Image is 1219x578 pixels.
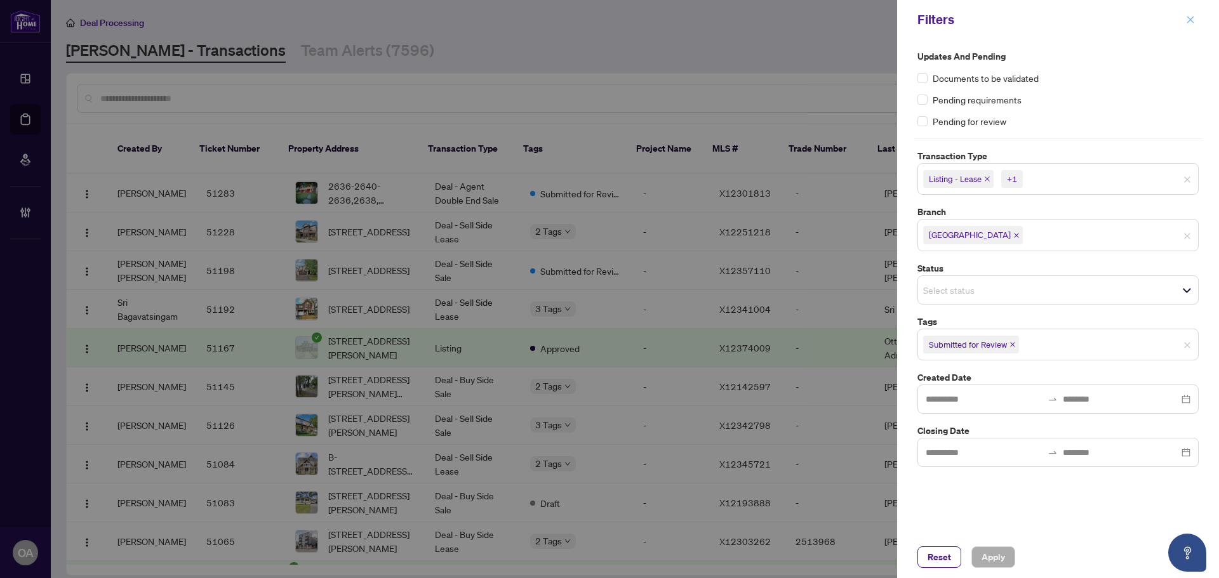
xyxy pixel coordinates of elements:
[1048,447,1058,457] span: swap-right
[971,546,1015,568] button: Apply
[1009,341,1016,348] span: close
[933,93,1022,107] span: Pending requirements
[917,424,1199,438] label: Closing Date
[923,336,1019,353] span: Submitted for Review
[917,315,1199,329] label: Tags
[929,228,1011,241] span: [GEOGRAPHIC_DATA]
[1007,173,1017,185] div: +1
[1186,15,1195,24] span: close
[1183,341,1191,349] span: close
[1183,176,1191,183] span: close
[923,170,994,188] span: Listing - Lease
[1013,232,1020,239] span: close
[923,226,1023,244] span: Ottawa
[917,546,961,568] button: Reset
[933,114,1006,128] span: Pending for review
[917,149,1199,163] label: Transaction Type
[917,49,1199,63] label: Updates and Pending
[917,205,1199,219] label: Branch
[917,261,1199,275] label: Status
[1048,394,1058,404] span: swap-right
[933,71,1039,85] span: Documents to be validated
[1048,447,1058,457] span: to
[1183,232,1191,240] span: close
[917,371,1199,384] label: Created Date
[929,338,1007,351] span: Submitted for Review
[917,10,1182,29] div: Filters
[1168,534,1206,572] button: Open asap
[929,173,982,185] span: Listing - Lease
[928,547,951,567] span: Reset
[1048,394,1058,404] span: to
[984,176,990,182] span: close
